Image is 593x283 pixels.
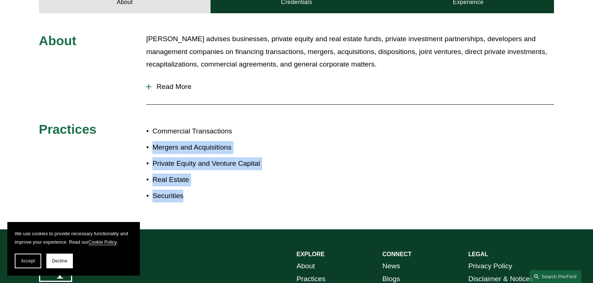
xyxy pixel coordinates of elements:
a: Cookie Policy [88,239,117,245]
p: Real Estate [152,173,296,186]
a: About [297,260,315,273]
button: Read More [146,77,554,96]
strong: EXPLORE [297,251,325,257]
a: News [382,260,400,273]
a: Privacy Policy [468,260,512,273]
span: About [39,33,77,48]
strong: LEGAL [468,251,488,257]
strong: CONNECT [382,251,412,257]
p: [PERSON_NAME] advises businesses, private equity and real estate funds, private investment partne... [146,33,554,71]
span: Practices [39,122,97,136]
p: Mergers and Acquisitions [152,141,296,154]
p: Securities [152,190,296,203]
button: Decline [46,254,73,268]
p: Commercial Transactions [152,125,296,138]
p: We use cookies to provide necessary functionality and improve your experience. Read our . [15,229,133,246]
a: Search this site [530,270,581,283]
section: Cookie banner [7,222,140,276]
span: Accept [21,258,35,264]
span: Read More [151,83,554,91]
span: Decline [52,258,67,264]
button: Accept [15,254,41,268]
p: Private Equity and Venture Capital [152,157,296,170]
